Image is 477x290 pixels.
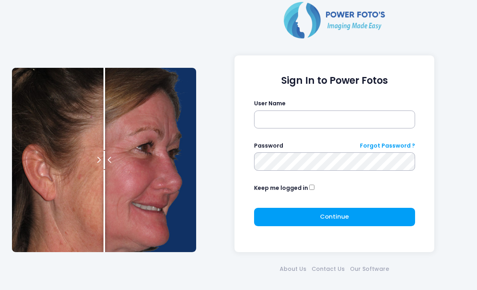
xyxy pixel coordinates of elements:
[254,75,415,87] h1: Sign In to Power Fotos
[254,208,415,226] button: Continue
[309,265,348,273] a: Contact Us
[254,184,308,192] label: Keep me logged in
[360,142,415,150] a: Forgot Password ?
[320,212,349,221] span: Continue
[254,99,286,108] label: User Name
[277,265,309,273] a: About Us
[348,265,392,273] a: Our Software
[254,142,283,150] label: Password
